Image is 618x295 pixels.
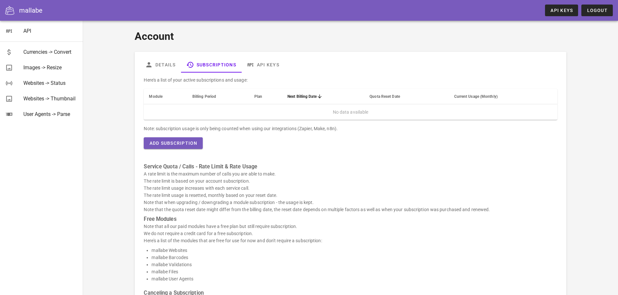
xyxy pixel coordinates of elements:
[192,94,216,99] span: Billing Period
[140,57,181,73] a: Details
[144,137,202,149] button: Add Subscription
[144,89,187,104] th: Module
[241,57,285,73] a: API Keys
[364,89,449,104] th: Quota Reset Date: Not sorted. Activate to sort ascending.
[144,125,557,132] div: Note: subscription usage is only being counted when using our integrations (Zapier, Make, n8n).
[149,141,197,146] span: Add Subscription
[135,28,566,44] h1: Account
[23,111,78,117] div: User Agents -> Parse
[144,163,557,170] h3: Service Quota / Calls - Rate Limit & Rate Usage
[23,28,78,34] div: API
[370,94,400,99] span: Quota Reset Date
[254,94,262,99] span: Plan
[587,8,608,13] span: Logout
[144,170,557,213] p: A rate limit is the maximum number of calls you are able to make. The rate limit is based on your...
[550,8,573,13] span: API Keys
[144,216,557,223] h3: Free Modules
[149,94,163,99] span: Module
[151,275,557,282] li: mallabe User Agents
[181,57,241,73] a: Subscriptions
[287,94,317,99] span: Next Billing Date
[449,89,557,104] th: Current Usage (Monthly): Not sorted. Activate to sort ascending.
[529,253,615,284] iframe: Tidio Chat
[151,247,557,254] li: mallabe Websites
[151,261,557,268] li: mallabe Validations
[23,64,78,71] div: Images -> Resize
[144,104,557,120] td: No data available
[19,6,42,15] div: mallabe
[187,89,249,104] th: Billing Period
[144,223,557,244] p: Note that all our paid modules have a free plan but still require subscription. We do not require...
[581,5,613,16] button: Logout
[151,254,557,261] li: mallabe Barcodes
[23,80,78,86] div: Websites -> Status
[144,76,557,84] p: Here's a list of your active subscriptions and usage:
[282,89,364,104] th: Next Billing Date: Sorted descending. Activate to remove sorting.
[23,96,78,102] div: Websites -> Thumbnail
[545,5,578,16] a: API Keys
[151,268,557,275] li: mallabe Files
[454,94,498,99] span: Current Usage (Monthly)
[249,89,282,104] th: Plan
[23,49,78,55] div: Currencies -> Convert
